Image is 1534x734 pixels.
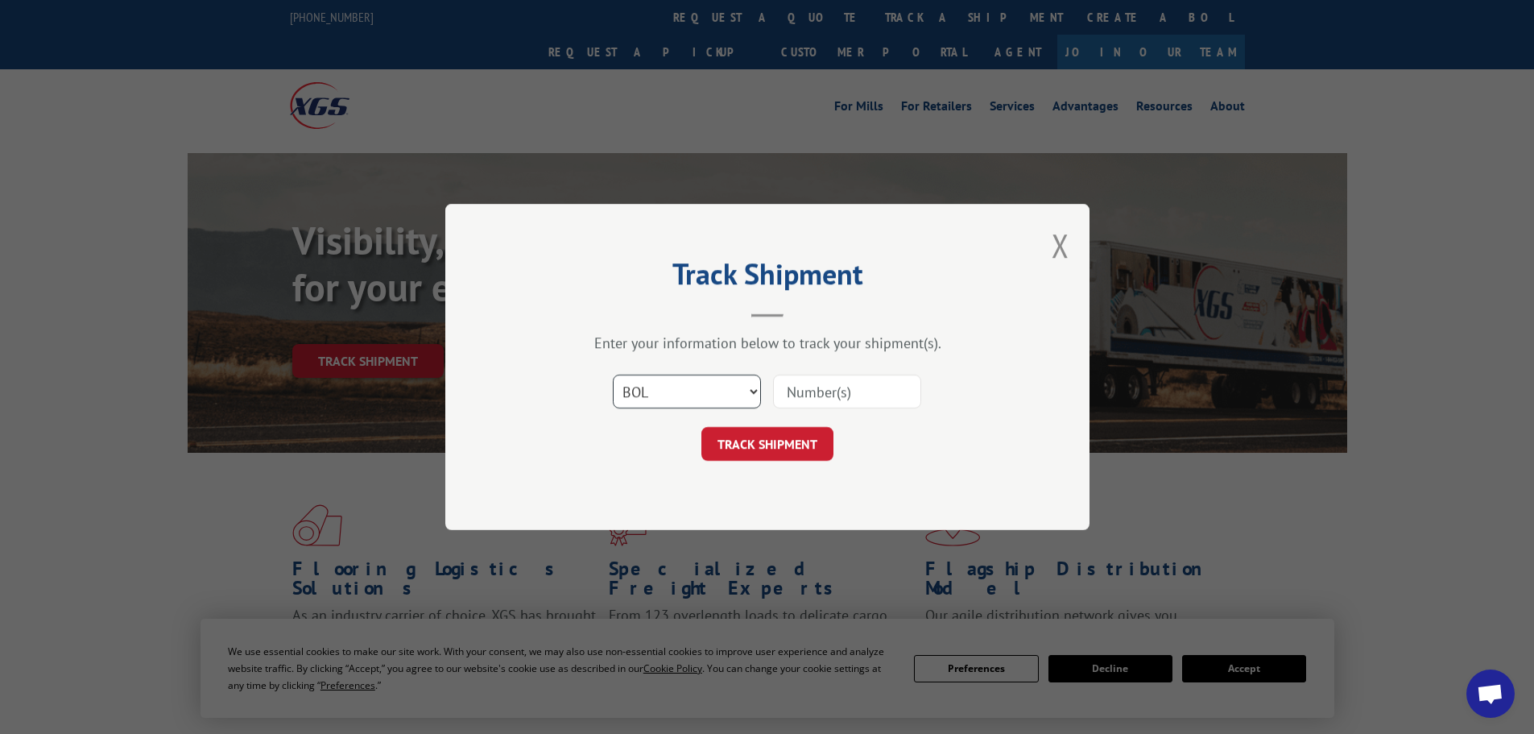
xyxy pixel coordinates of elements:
a: Open chat [1466,670,1515,718]
button: Close modal [1052,224,1069,267]
div: Enter your information below to track your shipment(s). [526,334,1009,352]
h2: Track Shipment [526,263,1009,293]
input: Number(s) [773,375,921,408]
button: TRACK SHIPMENT [701,427,833,461]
